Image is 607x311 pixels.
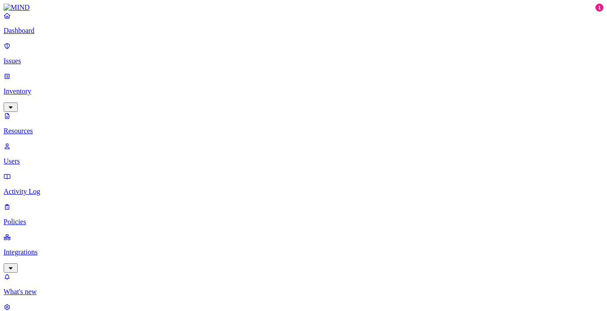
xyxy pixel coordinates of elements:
a: Integrations [4,233,603,271]
p: Inventory [4,87,603,95]
a: Inventory [4,72,603,110]
p: Users [4,157,603,165]
a: Dashboard [4,12,603,35]
a: MIND [4,4,603,12]
p: Policies [4,218,603,226]
p: Dashboard [4,27,603,35]
a: What's new [4,273,603,296]
a: Users [4,142,603,165]
p: Resources [4,127,603,135]
a: Resources [4,112,603,135]
a: Policies [4,203,603,226]
p: Activity Log [4,188,603,196]
div: 1 [595,4,603,12]
p: Integrations [4,248,603,256]
img: MIND [4,4,30,12]
a: Activity Log [4,172,603,196]
p: What's new [4,288,603,296]
a: Issues [4,42,603,65]
p: Issues [4,57,603,65]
